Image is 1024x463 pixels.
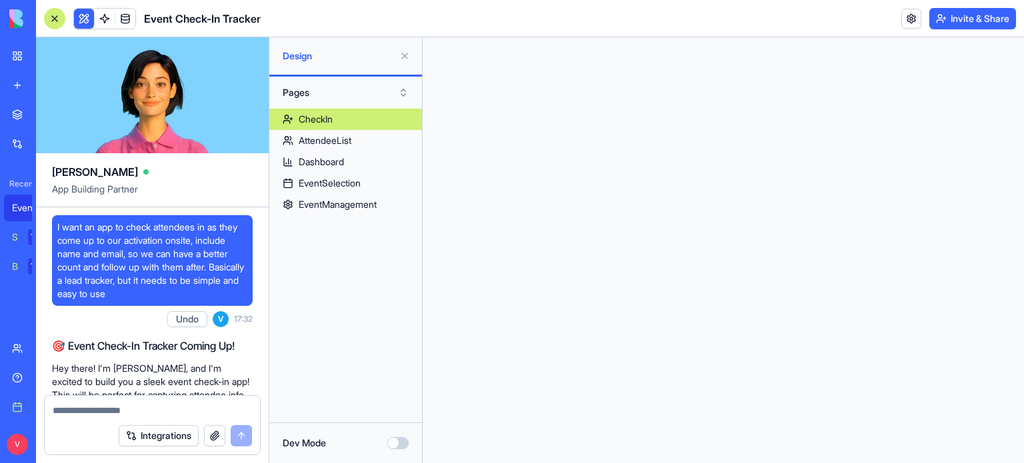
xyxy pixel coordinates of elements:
[299,134,351,147] div: AttendeeList
[283,49,394,63] span: Design
[167,311,207,327] button: Undo
[929,8,1016,29] button: Invite & Share
[4,224,57,250] a: Social Media Content GeneratorTRY
[4,253,57,280] a: Blog Generation ProTRY
[4,195,57,221] a: Event Check-In Tracker
[52,338,253,354] h2: 🎯 Event Check-In Tracker Coming Up!
[28,258,49,274] div: TRY
[12,231,19,244] div: Social Media Content Generator
[144,11,261,27] h1: Event Check-In Tracker
[52,183,253,207] span: App Building Partner
[276,82,415,103] button: Pages
[234,314,253,324] span: 17:32
[269,173,422,194] a: EventSelection
[12,201,49,215] div: Event Check-In Tracker
[299,198,377,211] div: EventManagement
[52,164,138,180] span: [PERSON_NAME]
[299,155,344,169] div: Dashboard
[299,177,361,190] div: EventSelection
[269,109,422,130] a: CheckIn
[57,221,247,300] span: I want an app to check attendees in as they come up to our activation onsite, include name and em...
[28,229,49,245] div: TRY
[269,194,422,215] a: EventManagement
[213,311,229,327] span: V
[269,151,422,173] a: Dashboard
[4,179,32,189] span: Recent
[52,362,253,428] p: Hey there! I'm [PERSON_NAME], and I'm excited to build you a sleek event check-in app! This will ...
[12,260,19,273] div: Blog Generation Pro
[7,434,28,455] span: V
[119,425,199,446] button: Integrations
[9,9,92,28] img: logo
[299,113,333,126] div: CheckIn
[269,130,422,151] a: AttendeeList
[283,436,326,450] label: Dev Mode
